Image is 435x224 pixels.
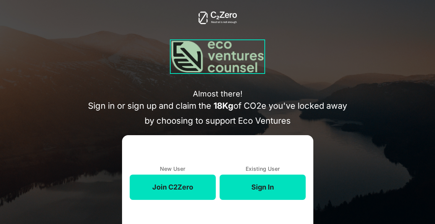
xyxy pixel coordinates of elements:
[88,114,347,127] p: by choosing to support Eco Ventures
[220,165,306,173] span: Existing User
[220,175,306,200] button: Sign In
[88,100,347,112] p: Sign in or sign up and claim the of CO2e you've locked away
[170,39,265,74] img: vendor logo
[88,88,347,100] p: Almost there!
[130,165,216,173] span: New User
[199,11,237,24] img: c20 logo
[130,175,216,200] button: Join C2Zero
[213,101,233,111] b: 18Kg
